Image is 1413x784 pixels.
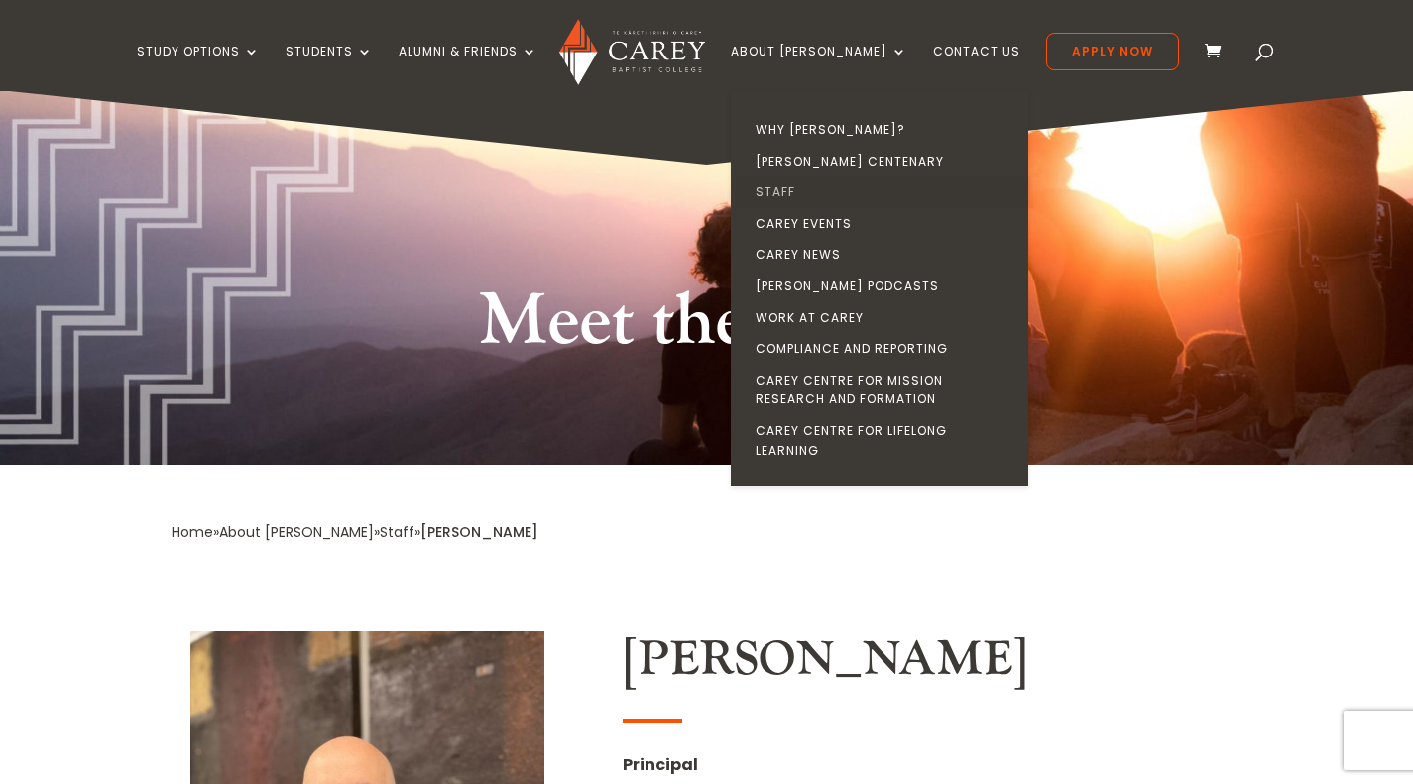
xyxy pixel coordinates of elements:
a: About [PERSON_NAME] [219,522,374,542]
a: Work at Carey [736,302,1033,334]
a: Compliance and Reporting [736,333,1033,365]
a: Carey Centre for Mission Research and Formation [736,365,1033,415]
a: Why [PERSON_NAME]? [736,114,1033,146]
a: [PERSON_NAME] Centenary [736,146,1033,177]
a: Students [286,45,373,91]
a: [PERSON_NAME] Podcasts [736,271,1033,302]
a: Home [172,522,213,542]
strong: Principal [623,753,698,776]
h2: [PERSON_NAME] [623,631,1241,699]
a: Carey Events [736,208,1033,240]
a: Contact Us [933,45,1020,91]
img: Carey Baptist College [559,19,705,85]
a: Study Options [137,45,260,91]
a: Carey Centre for Lifelong Learning [736,415,1033,466]
a: Staff [380,522,414,542]
a: Alumni & Friends [399,45,537,91]
a: About [PERSON_NAME] [731,45,907,91]
div: » » » [172,519,420,546]
a: Carey News [736,239,1033,271]
div: [PERSON_NAME] [420,519,538,546]
a: Apply Now [1046,33,1179,70]
h1: Meet the Team [444,276,970,379]
a: Staff [736,176,1033,208]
